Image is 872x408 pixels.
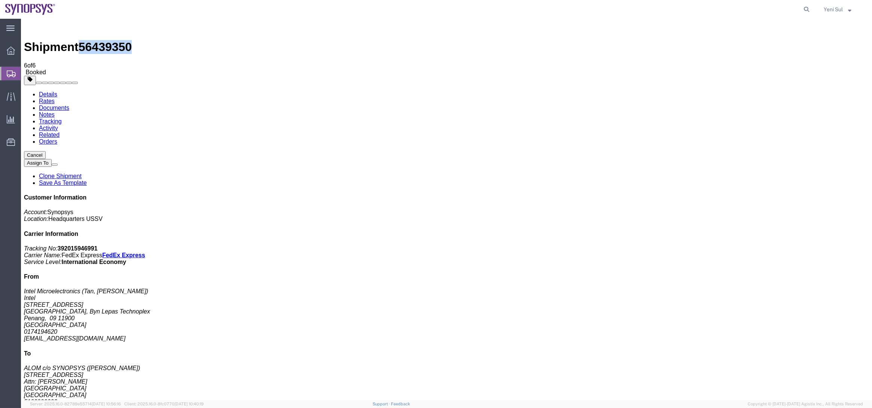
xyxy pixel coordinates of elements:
span: Copyright © [DATE]-[DATE] Agistix Inc., All Rights Reserved [748,401,863,407]
a: Feedback [391,402,410,406]
span: Server: 2025.16.0-82789e55714 [30,402,121,406]
button: Yeni Sul [823,5,862,14]
img: logo [5,4,55,15]
span: Client: 2025.16.0-8fc0770 [124,402,204,406]
span: [DATE] 10:56:16 [92,402,121,406]
a: Support [373,402,391,406]
span: Yeni Sul [824,5,843,13]
span: [DATE] 10:40:19 [174,402,204,406]
iframe: FS Legacy Container [21,19,872,400]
